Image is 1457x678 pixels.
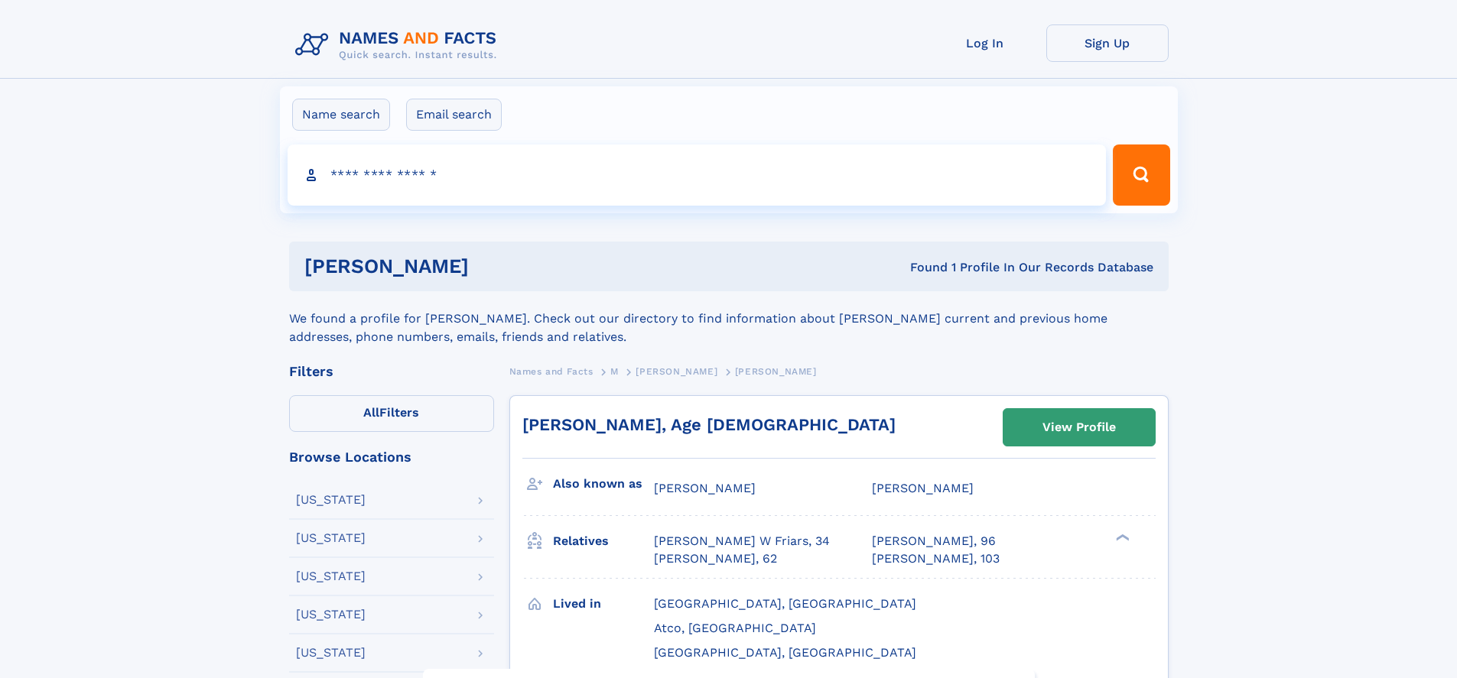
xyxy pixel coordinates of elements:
[289,365,494,378] div: Filters
[654,596,916,611] span: [GEOGRAPHIC_DATA], [GEOGRAPHIC_DATA]
[553,471,654,497] h3: Also known as
[610,362,619,381] a: M
[1042,410,1116,445] div: View Profile
[304,257,690,276] h1: [PERSON_NAME]
[654,621,816,635] span: Atco, [GEOGRAPHIC_DATA]
[289,291,1169,346] div: We found a profile for [PERSON_NAME]. Check out our directory to find information about [PERSON_N...
[296,647,366,659] div: [US_STATE]
[610,366,619,377] span: M
[654,550,777,567] a: [PERSON_NAME], 62
[553,528,654,554] h3: Relatives
[288,144,1107,206] input: search input
[1046,24,1169,62] a: Sign Up
[292,99,390,131] label: Name search
[289,24,509,66] img: Logo Names and Facts
[924,24,1046,62] a: Log In
[636,362,717,381] a: [PERSON_NAME]
[289,395,494,432] label: Filters
[654,533,830,550] a: [PERSON_NAME] W Friars, 34
[689,259,1153,276] div: Found 1 Profile In Our Records Database
[289,450,494,464] div: Browse Locations
[296,608,366,621] div: [US_STATE]
[872,533,996,550] a: [PERSON_NAME], 96
[872,481,974,495] span: [PERSON_NAME]
[522,415,896,434] a: [PERSON_NAME], Age [DEMOGRAPHIC_DATA]
[654,481,756,495] span: [PERSON_NAME]
[636,366,717,377] span: [PERSON_NAME]
[1113,144,1169,206] button: Search Button
[1003,409,1155,446] a: View Profile
[296,494,366,506] div: [US_STATE]
[296,570,366,582] div: [US_STATE]
[363,405,379,420] span: All
[406,99,502,131] label: Email search
[553,591,654,617] h3: Lived in
[1112,533,1130,543] div: ❯
[872,550,1000,567] a: [PERSON_NAME], 103
[735,366,817,377] span: [PERSON_NAME]
[509,362,594,381] a: Names and Facts
[654,645,916,660] span: [GEOGRAPHIC_DATA], [GEOGRAPHIC_DATA]
[296,532,366,544] div: [US_STATE]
